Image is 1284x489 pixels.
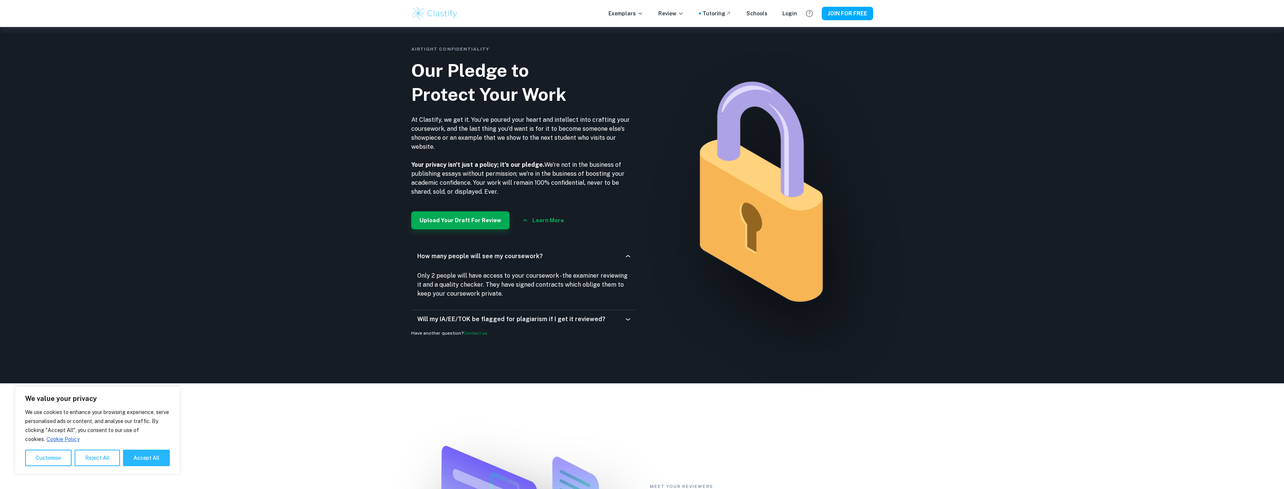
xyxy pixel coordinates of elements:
p: Review [658,9,684,18]
span: Have another question? [411,330,488,336]
h6: Will my IA/EE/TOK be flagged for plagiarism if I get it reviewed? [417,315,605,324]
a: Tutoring [703,9,731,18]
p: We're not in the business of publishing essays without permission; we're in the business of boost... [411,160,635,196]
p: Only 2 people will have access to your coursework - the examiner reviewing it and a quality check... [417,271,629,298]
p: Airtight Confidentiality [411,46,635,52]
a: Schools [746,9,767,18]
a: Cookie Policy [46,436,80,443]
h6: How many people will see my coursework? [417,252,543,261]
button: Learn more [518,211,568,229]
a: Contact us. [463,330,488,336]
b: Your privacy isn't just a policy; it's our pledge. [411,161,544,168]
button: Customise [25,450,72,466]
p: We use cookies to enhance your browsing experience, serve personalised ads or content, and analys... [25,408,170,444]
p: At Clastify, we get it. You've poured your heart and intellect into crafting your coursework, and... [411,115,635,151]
img: IA Review safety [679,45,843,338]
button: Help and Feedback [803,7,816,20]
button: Accept All [123,450,170,466]
button: JOIN FOR FREE [822,7,873,20]
div: We value your privacy [15,386,180,474]
p: Exemplars [608,9,643,18]
a: Login [782,9,797,18]
img: Clastify logo [411,6,459,21]
div: Will my IA/EE/TOK be flagged for plagiarism if I get it reviewed? [411,310,635,328]
button: Reject All [75,450,120,466]
button: Upload Your Draft For Review [411,211,509,229]
p: We value your privacy [25,394,170,403]
div: How many people will see my coursework? [411,244,635,268]
h2: Our Pledge to Protect Your Work [411,58,635,106]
